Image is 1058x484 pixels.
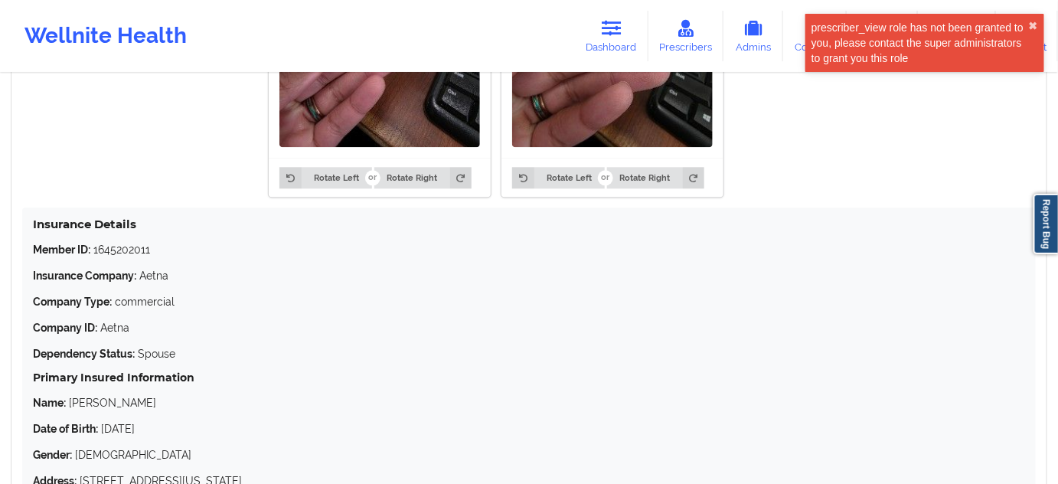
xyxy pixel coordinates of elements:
strong: Dependency Status: [33,348,135,360]
a: Dashboard [575,11,648,61]
button: Rotate Left [279,167,371,188]
strong: Company ID: [33,322,97,334]
div: prescriber_view role has not been granted to you, please contact the super administrators to gran... [811,20,1029,66]
p: Aetna [33,320,1025,335]
button: close [1029,20,1038,32]
button: Rotate Right [374,167,472,188]
a: Coaches [783,11,847,61]
h4: Insurance Details [33,217,1025,231]
p: Aetna [33,268,1025,283]
strong: Gender: [33,449,72,461]
button: Rotate Right [607,167,704,188]
a: Admins [723,11,783,61]
p: [DATE] [33,421,1025,437]
p: [DEMOGRAPHIC_DATA] [33,447,1025,463]
button: Rotate Left [512,167,604,188]
p: commercial [33,294,1025,309]
strong: Member ID: [33,244,90,256]
a: Prescribers [648,11,724,61]
p: Spouse [33,346,1025,361]
p: 1645202011 [33,242,1025,257]
h5: Primary Insured Information [33,371,1025,384]
strong: Company Type: [33,296,112,308]
strong: Date of Birth: [33,423,98,435]
strong: Insurance Company: [33,270,136,282]
strong: Name: [33,397,66,409]
a: Report Bug [1034,194,1058,254]
p: [PERSON_NAME] [33,395,1025,410]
